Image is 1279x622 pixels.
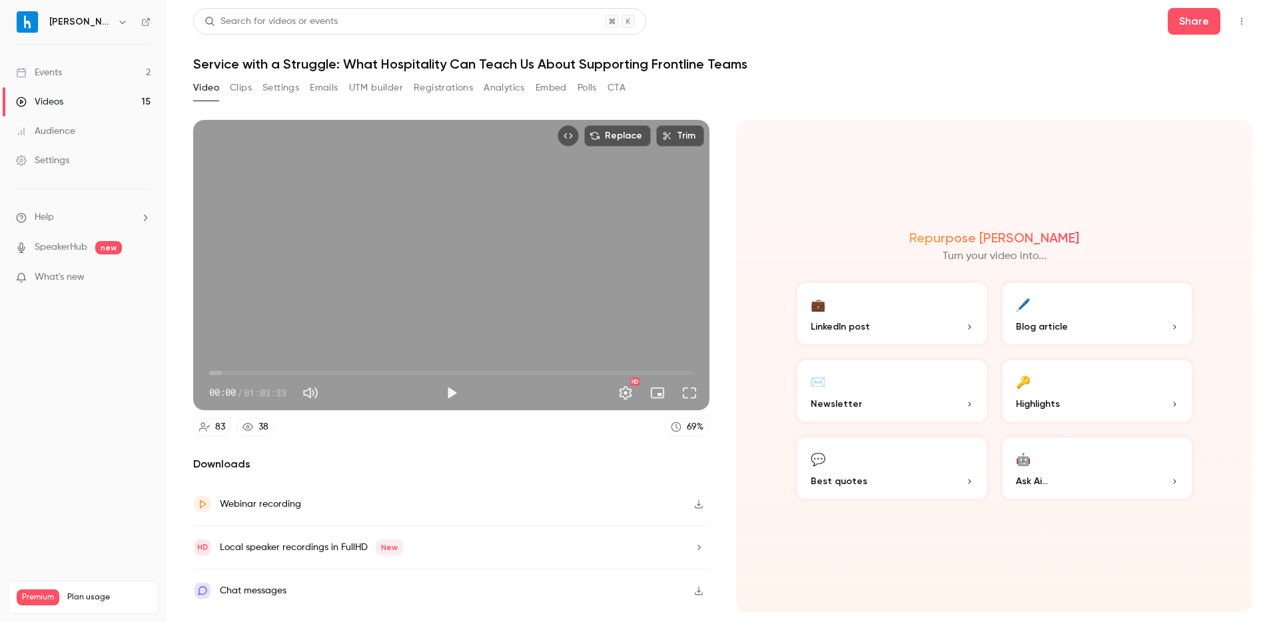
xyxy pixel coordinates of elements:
span: LinkedIn post [811,320,870,334]
span: new [95,241,122,254]
span: Newsletter [811,397,862,411]
div: 38 [258,420,268,434]
img: Harri [17,11,38,33]
a: 69% [665,418,709,436]
a: SpeakerHub [35,240,87,254]
li: help-dropdown-opener [16,210,151,224]
span: / [237,386,242,400]
button: Play [438,380,465,406]
button: Emails [310,77,338,99]
button: CTA [608,77,626,99]
span: Ask Ai... [1016,474,1048,488]
div: Events [16,66,62,79]
h6: [PERSON_NAME] [49,15,112,29]
div: 🖊️ [1016,294,1031,314]
div: Videos [16,95,63,109]
span: What's new [35,270,85,284]
span: Help [35,210,54,224]
button: Share [1168,8,1220,35]
span: Plan usage [67,592,150,603]
span: 01:03:33 [244,386,286,400]
div: Settings [16,154,69,167]
div: Local speaker recordings in FullHD [220,539,403,555]
button: Mute [297,380,324,406]
button: Video [193,77,219,99]
button: Polls [578,77,597,99]
button: Top Bar Actions [1231,11,1252,32]
a: 38 [236,418,274,436]
div: Webinar recording [220,496,301,512]
button: Embed [536,77,567,99]
button: Registrations [414,77,473,99]
div: 🤖 [1016,448,1031,469]
button: 🔑Highlights [1000,358,1194,424]
p: Turn your video into... [943,248,1047,264]
iframe: Noticeable Trigger [135,272,151,284]
button: Turn on miniplayer [644,380,671,406]
span: Blog article [1016,320,1068,334]
button: Embed video [558,125,579,147]
span: Highlights [1016,397,1060,411]
button: Analytics [484,77,525,99]
div: 💼 [811,294,825,314]
div: 69 % [687,420,703,434]
button: UTM builder [349,77,403,99]
span: 00:00 [209,386,236,400]
div: Search for videos or events [205,15,338,29]
button: 🤖Ask Ai... [1000,435,1194,501]
button: Replace [584,125,651,147]
button: Full screen [676,380,703,406]
div: 00:00 [209,386,286,400]
button: 💼LinkedIn post [795,280,989,347]
button: Clips [230,77,252,99]
a: 83 [193,418,231,436]
span: Best quotes [811,474,867,488]
span: Premium [17,589,59,605]
h2: Downloads [193,456,709,472]
div: Chat messages [220,583,286,599]
div: 💬 [811,448,825,469]
div: 83 [215,420,225,434]
button: Settings [262,77,299,99]
button: Trim [656,125,704,147]
span: New [376,539,403,555]
button: 💬Best quotes [795,435,989,501]
div: HD [630,378,639,386]
button: ✉️Newsletter [795,358,989,424]
div: 🔑 [1016,371,1031,392]
div: Audience [16,125,75,138]
h2: Repurpose [PERSON_NAME] [909,230,1079,246]
button: Settings [612,380,639,406]
h1: Service with a Struggle: What Hospitality Can Teach Us About Supporting Frontline Teams [193,56,1252,72]
div: ✉️ [811,371,825,392]
button: 🖊️Blog article [1000,280,1194,347]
